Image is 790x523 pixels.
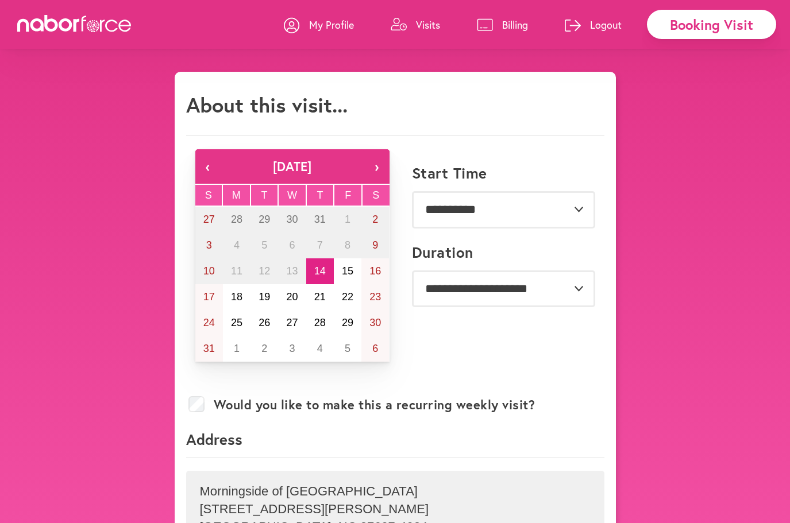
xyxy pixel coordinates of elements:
abbr: August 5, 2025 [261,239,267,251]
abbr: August 6, 2025 [289,239,295,251]
button: August 31, 2025 [195,336,223,362]
label: Would you like to make this a recurring weekly visit? [214,397,535,412]
abbr: August 10, 2025 [203,265,215,277]
button: August 19, 2025 [251,284,278,310]
a: Visits [391,7,440,42]
button: August 10, 2025 [195,258,223,284]
abbr: September 5, 2025 [345,343,350,354]
abbr: August 8, 2025 [345,239,350,251]
abbr: August 18, 2025 [231,291,242,303]
button: August 13, 2025 [278,258,306,284]
button: [DATE] [221,149,364,184]
abbr: Monday [232,189,241,201]
abbr: August 17, 2025 [203,291,215,303]
button: August 3, 2025 [195,233,223,258]
label: Start Time [412,164,487,182]
button: July 29, 2025 [251,207,278,233]
button: August 20, 2025 [278,284,306,310]
abbr: Thursday [317,189,323,201]
abbr: Sunday [205,189,212,201]
abbr: August 15, 2025 [342,265,353,277]
abbr: Friday [345,189,351,201]
button: September 2, 2025 [251,336,278,362]
button: August 14, 2025 [306,258,334,284]
button: September 6, 2025 [361,336,389,362]
abbr: July 30, 2025 [286,214,298,225]
abbr: August 31, 2025 [203,343,215,354]
abbr: August 22, 2025 [342,291,353,303]
abbr: August 14, 2025 [314,265,326,277]
abbr: August 9, 2025 [372,239,378,251]
button: August 26, 2025 [251,310,278,336]
abbr: August 12, 2025 [259,265,270,277]
p: Logout [590,18,622,32]
button: August 30, 2025 [361,310,389,336]
abbr: August 25, 2025 [231,317,242,328]
button: August 25, 2025 [223,310,251,336]
button: September 5, 2025 [334,336,361,362]
abbr: Tuesday [261,189,267,201]
button: August 4, 2025 [223,233,251,258]
button: July 30, 2025 [278,207,306,233]
button: August 24, 2025 [195,310,223,336]
a: Logout [565,7,622,42]
button: July 28, 2025 [223,207,251,233]
button: August 6, 2025 [278,233,306,258]
abbr: August 24, 2025 [203,317,215,328]
abbr: September 2, 2025 [261,343,267,354]
button: August 16, 2025 [361,258,389,284]
abbr: August 2, 2025 [372,214,378,225]
button: September 3, 2025 [278,336,306,362]
button: August 18, 2025 [223,284,251,310]
abbr: August 19, 2025 [259,291,270,303]
p: Morningside of [GEOGRAPHIC_DATA] [200,484,591,499]
label: Duration [412,243,473,261]
p: Visits [416,18,440,32]
abbr: August 1, 2025 [345,214,350,225]
p: Billing [502,18,528,32]
abbr: Wednesday [287,189,297,201]
a: My Profile [284,7,354,42]
abbr: August 7, 2025 [317,239,323,251]
p: Address [186,429,604,458]
abbr: August 21, 2025 [314,291,326,303]
button: August 15, 2025 [334,258,361,284]
abbr: July 28, 2025 [231,214,242,225]
abbr: September 1, 2025 [234,343,240,354]
abbr: August 27, 2025 [286,317,298,328]
abbr: August 23, 2025 [369,291,381,303]
abbr: August 13, 2025 [286,265,298,277]
button: August 7, 2025 [306,233,334,258]
abbr: August 11, 2025 [231,265,242,277]
abbr: August 29, 2025 [342,317,353,328]
abbr: August 3, 2025 [206,239,212,251]
abbr: September 6, 2025 [372,343,378,354]
abbr: August 28, 2025 [314,317,326,328]
button: July 31, 2025 [306,207,334,233]
button: ‹ [195,149,221,184]
abbr: September 3, 2025 [289,343,295,354]
abbr: August 4, 2025 [234,239,240,251]
button: August 28, 2025 [306,310,334,336]
button: August 11, 2025 [223,258,251,284]
button: August 8, 2025 [334,233,361,258]
abbr: August 30, 2025 [369,317,381,328]
button: August 2, 2025 [361,207,389,233]
button: August 21, 2025 [306,284,334,310]
button: August 5, 2025 [251,233,278,258]
button: › [364,149,390,184]
h1: About this visit... [186,92,348,117]
button: August 29, 2025 [334,310,361,336]
abbr: September 4, 2025 [317,343,323,354]
abbr: July 29, 2025 [259,214,270,225]
button: August 9, 2025 [361,233,389,258]
p: My Profile [309,18,354,32]
abbr: July 31, 2025 [314,214,326,225]
abbr: August 26, 2025 [259,317,270,328]
button: July 27, 2025 [195,207,223,233]
button: September 1, 2025 [223,336,251,362]
button: August 12, 2025 [251,258,278,284]
p: [STREET_ADDRESS][PERSON_NAME] [200,502,591,517]
abbr: August 20, 2025 [286,291,298,303]
abbr: August 16, 2025 [369,265,381,277]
